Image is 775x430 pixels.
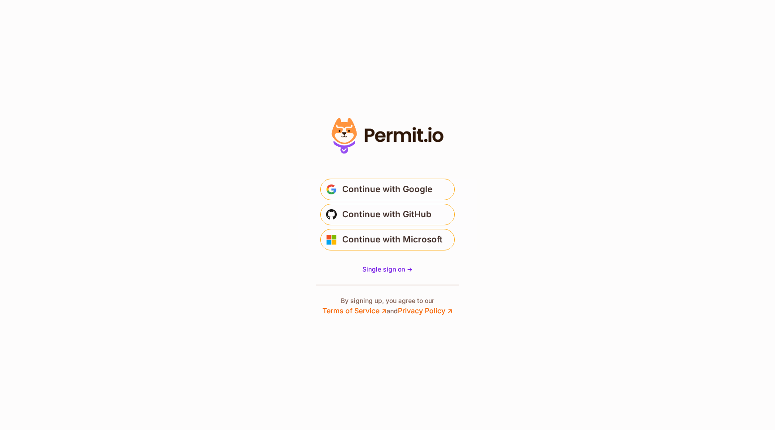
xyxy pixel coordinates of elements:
a: Single sign on -> [362,265,413,274]
span: Continue with Microsoft [342,233,443,247]
span: Continue with Google [342,182,432,197]
span: Single sign on -> [362,265,413,273]
button: Continue with Google [320,179,455,200]
a: Privacy Policy ↗ [398,306,453,315]
span: Continue with GitHub [342,207,431,222]
button: Continue with GitHub [320,204,455,225]
a: Terms of Service ↗ [322,306,387,315]
button: Continue with Microsoft [320,229,455,250]
p: By signing up, you agree to our and [322,296,453,316]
